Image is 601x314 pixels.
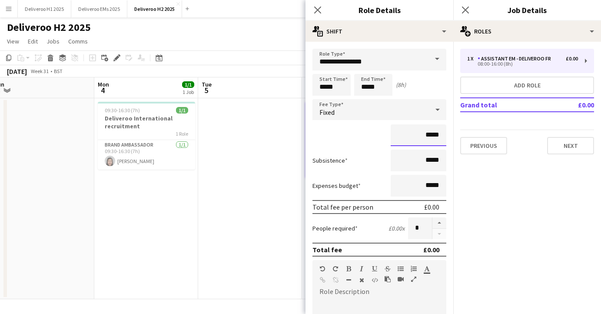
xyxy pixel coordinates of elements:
[398,276,404,283] button: Insert video
[29,68,50,74] span: Week 31
[359,277,365,284] button: Clear Formatting
[345,265,352,272] button: Bold
[127,0,182,17] button: Deliveroo H2 2025
[96,85,109,95] span: 4
[460,77,594,94] button: Add role
[43,36,63,47] a: Jobs
[200,85,212,95] span: 5
[424,265,430,272] button: Text Color
[312,224,358,232] label: People required
[7,67,27,76] div: [DATE]
[305,4,453,16] h3: Role Details
[202,80,212,88] span: Tue
[3,36,23,47] a: View
[312,245,342,254] div: Total fee
[98,114,195,130] h3: Deliveroo International recruitment
[65,36,91,47] a: Comms
[345,277,352,284] button: Horizontal Line
[467,62,578,66] div: 08:00-16:00 (8h)
[547,137,594,154] button: Next
[553,98,594,112] td: £0.00
[460,98,553,112] td: Grand total
[7,21,91,34] h1: Deliveroo H2 2025
[312,157,348,164] label: Subsistence
[319,265,325,272] button: Undo
[176,107,188,114] span: 1/1
[176,130,188,137] span: 1 Role
[424,203,439,211] div: £0.00
[312,182,361,190] label: Expenses budget
[105,107,140,114] span: 09:30-16:30 (7h)
[183,89,194,95] div: 1 Job
[305,21,453,42] div: Shift
[46,37,60,45] span: Jobs
[398,265,404,272] button: Unordered List
[332,265,339,272] button: Redo
[98,80,109,88] span: Mon
[28,37,38,45] span: Edit
[372,277,378,284] button: HTML Code
[319,108,335,117] span: Fixed
[396,81,406,89] div: (8h)
[98,102,195,170] app-job-card: 09:30-16:30 (7h)1/1Deliveroo International recruitment1 RoleBrand Ambassador1/109:30-16:30 (7h)[P...
[71,0,127,17] button: Deliveroo EMs 2025
[359,265,365,272] button: Italic
[566,56,578,62] div: £0.00
[24,36,41,47] a: Edit
[478,56,555,62] div: Assistant EM - Deliveroo FR
[411,265,417,272] button: Ordered List
[467,56,478,62] div: 1 x
[312,203,373,211] div: Total fee per person
[54,68,63,74] div: BST
[18,0,71,17] button: Deliveroo H1 2025
[68,37,88,45] span: Comms
[453,21,601,42] div: Roles
[182,81,194,88] span: 1/1
[460,137,507,154] button: Previous
[453,4,601,16] h3: Job Details
[7,37,19,45] span: View
[388,224,405,232] div: £0.00 x
[423,245,439,254] div: £0.00
[411,276,417,283] button: Fullscreen
[385,265,391,272] button: Strikethrough
[385,276,391,283] button: Paste as plain text
[304,85,317,95] span: 6
[432,217,446,229] button: Increase
[372,265,378,272] button: Underline
[98,140,195,170] app-card-role: Brand Ambassador1/109:30-16:30 (7h)[PERSON_NAME]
